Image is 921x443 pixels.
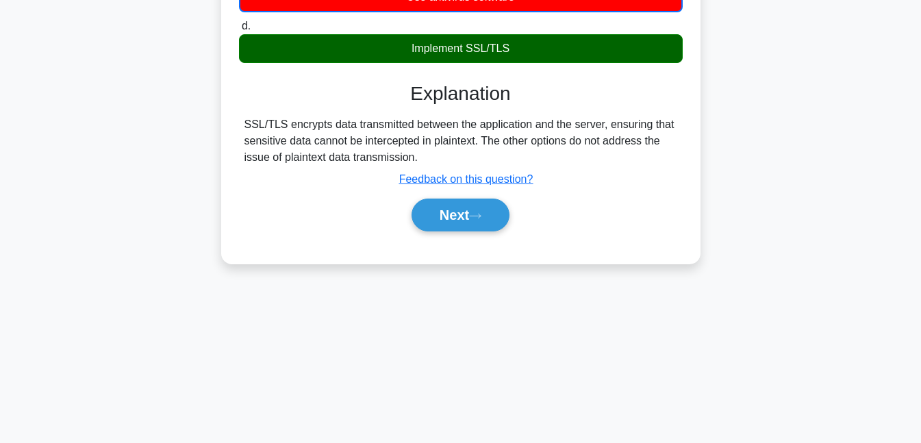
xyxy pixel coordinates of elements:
div: Implement SSL/TLS [239,34,683,63]
a: Feedback on this question? [399,173,533,185]
span: d. [242,20,251,31]
button: Next [412,199,509,231]
h3: Explanation [247,82,674,105]
div: SSL/TLS encrypts data transmitted between the application and the server, ensuring that sensitive... [244,116,677,166]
